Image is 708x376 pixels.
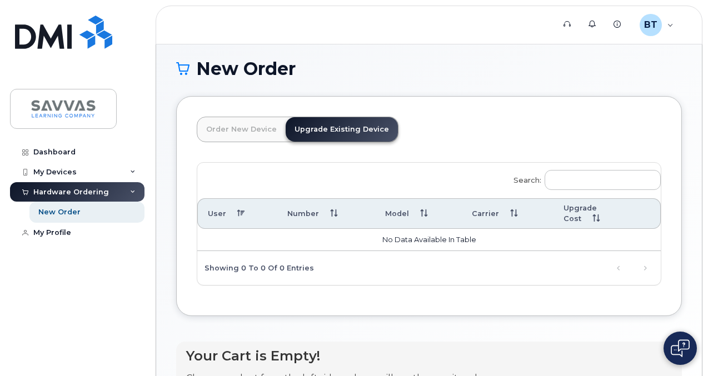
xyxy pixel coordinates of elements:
[186,348,497,363] h4: Your Cart is Empty!
[277,198,375,229] th: Number: activate to sort column ascending
[554,198,632,229] th: Upgrade Cost: activate to sort column ascending
[197,229,661,251] td: No data available in table
[610,260,627,277] a: Previous
[375,198,462,229] th: Model: activate to sort column ascending
[197,198,277,229] th: User: activate to sort column descending
[545,170,661,190] input: Search:
[197,117,286,142] a: Order New Device
[637,260,654,277] a: Next
[176,59,682,78] h1: New Order
[197,258,314,277] div: Showing 0 to 0 of 0 entries
[462,198,554,229] th: Carrier: activate to sort column ascending
[671,339,690,357] img: Open chat
[286,117,398,142] a: Upgrade Existing Device
[506,163,661,194] label: Search:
